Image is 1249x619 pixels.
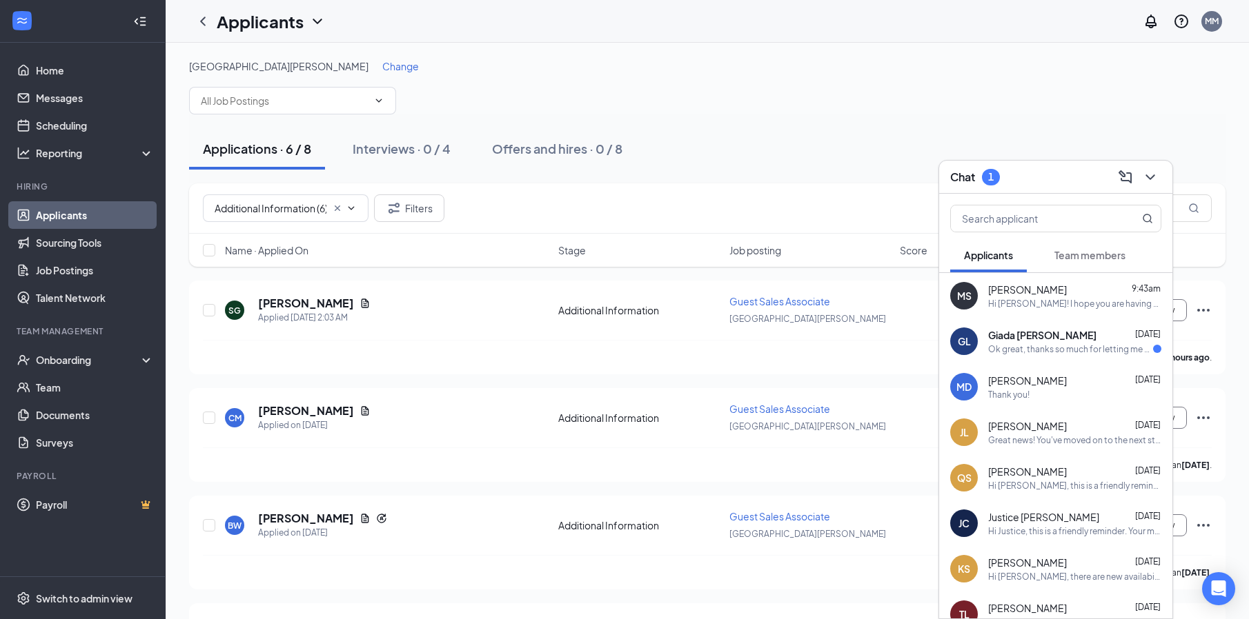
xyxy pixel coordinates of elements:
div: KS [958,562,970,576]
span: [GEOGRAPHIC_DATA][PERSON_NAME] [729,421,886,432]
div: Hi [PERSON_NAME], there are new availabilities for an interview. This is a reminder to schedule y... [988,571,1161,582]
svg: Document [360,298,371,309]
span: Team members [1054,249,1125,261]
svg: ChevronDown [1142,169,1159,185]
span: [PERSON_NAME] [988,283,1067,296]
div: GL [958,334,971,348]
svg: Analysis [17,146,30,160]
svg: Collapse [133,14,147,28]
span: [GEOGRAPHIC_DATA][PERSON_NAME] [189,60,368,72]
span: Guest Sales Associate [729,295,830,307]
div: Team Management [17,325,151,337]
span: [PERSON_NAME] [988,374,1067,387]
div: MD [956,380,972,394]
div: Additional Information [558,518,721,532]
svg: ChevronDown [346,203,357,214]
svg: MagnifyingGlass [1142,213,1153,224]
div: CM [228,412,242,424]
h5: [PERSON_NAME] [258,511,354,526]
svg: ChevronDown [309,13,326,30]
span: [DATE] [1135,329,1161,339]
span: [PERSON_NAME] [988,419,1067,433]
a: PayrollCrown [36,491,154,518]
a: Home [36,57,154,84]
div: Great news! You've moved on to the next stage of the application. We have a few additional questi... [988,434,1161,446]
div: QS [957,471,972,485]
div: 1 [988,171,994,183]
b: [DATE] [1181,567,1210,578]
svg: Reapply [376,513,387,524]
svg: Ellipses [1195,517,1212,534]
svg: Filter [386,200,402,216]
span: [GEOGRAPHIC_DATA][PERSON_NAME] [729,314,886,324]
div: Interviews · 0 / 4 [353,140,451,157]
svg: UserCheck [17,353,30,367]
span: [DATE] [1135,374,1161,385]
span: [DATE] [1135,511,1161,521]
svg: QuestionInfo [1173,13,1190,30]
div: Hiring [17,181,151,192]
svg: ChevronDown [373,95,384,106]
span: [DATE] [1135,602,1161,612]
span: Job posting [729,243,781,257]
svg: Settings [17,591,30,605]
svg: ComposeMessage [1117,169,1134,185]
svg: Document [360,405,371,416]
span: [DATE] [1135,420,1161,430]
span: Name · Applied On [225,243,308,257]
div: Hi Justice, this is a friendly reminder. Your meeting with European Wax Center for Licensed Esthe... [988,525,1161,537]
span: 9:43am [1132,283,1161,294]
span: [PERSON_NAME] [988,556,1067,569]
input: All Job Postings [201,93,368,108]
a: Documents [36,401,154,429]
div: Hi [PERSON_NAME]! I hope you are having a great morning. Please check your email for an update on... [988,298,1161,309]
svg: MagnifyingGlass [1188,203,1199,214]
div: Additional Information [558,303,721,317]
span: Score [900,243,927,257]
svg: Document [360,513,371,524]
a: Messages [36,84,154,112]
div: Applications · 6 / 8 [203,140,311,157]
div: JL [960,425,969,439]
b: 8 hours ago [1164,352,1210,363]
span: Giada [PERSON_NAME] [988,328,1096,342]
div: MS [957,289,972,303]
svg: Notifications [1143,13,1159,30]
span: [PERSON_NAME] [988,465,1067,478]
svg: Cross [332,203,343,214]
input: All Stages [215,201,326,216]
b: [DATE] [1181,460,1210,470]
h3: Chat [950,170,975,185]
a: Team [36,374,154,401]
a: Job Postings [36,256,154,284]
div: Applied [DATE] 2:03 AM [258,311,371,325]
h5: [PERSON_NAME] [258,296,354,311]
svg: Ellipses [1195,302,1212,318]
div: Hi [PERSON_NAME], this is a friendly reminder. Your meeting with European Wax Center for Wax Spec... [988,480,1161,491]
span: [DATE] [1135,556,1161,567]
span: [DATE] [1135,465,1161,476]
div: Applied on [DATE] [258,418,371,432]
button: Filter Filters [374,194,444,222]
h5: [PERSON_NAME] [258,403,354,418]
div: Reporting [36,146,155,160]
div: Payroll [17,470,151,482]
h1: Applicants [217,10,304,33]
span: Guest Sales Associate [729,403,830,415]
span: Change [382,60,419,72]
span: Guest Sales Associate [729,510,830,522]
svg: WorkstreamLogo [15,14,29,28]
a: Scheduling [36,112,154,139]
div: SG [228,305,241,316]
svg: Ellipses [1195,409,1212,426]
span: Applicants [964,249,1013,261]
span: [PERSON_NAME] [988,601,1067,615]
div: Switch to admin view [36,591,132,605]
input: Search applicant [951,205,1114,232]
svg: ChevronLeft [195,13,211,30]
span: Stage [558,243,586,257]
span: [GEOGRAPHIC_DATA][PERSON_NAME] [729,529,886,539]
div: Ok great, thanks so much for letting me know! [988,343,1153,355]
div: Applied on [DATE] [258,526,387,540]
